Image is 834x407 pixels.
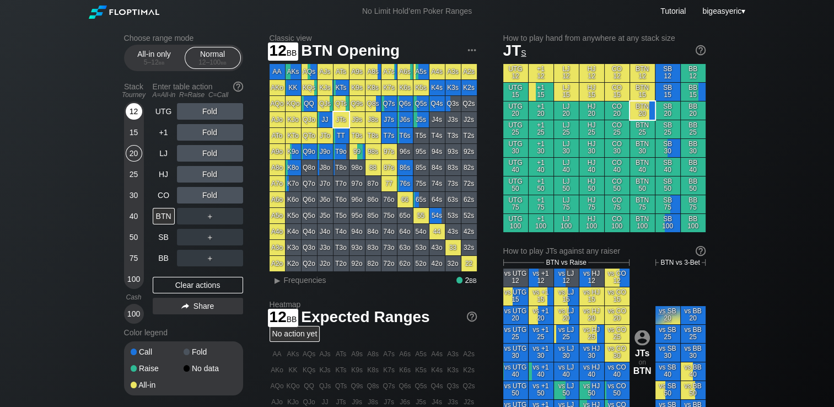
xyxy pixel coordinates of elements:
div: 85s [413,160,429,175]
div: A5o [270,208,285,223]
div: BB 20 [681,101,706,120]
div: Q4s [429,96,445,111]
div: 65o [397,208,413,223]
div: +1 100 [529,214,553,232]
div: Q9s [349,96,365,111]
div: CO [153,187,175,203]
div: ＋ [177,208,243,224]
img: help.32db89a4.svg [232,81,244,93]
div: K9o [286,144,301,159]
div: HJ 75 [579,195,604,213]
div: BTN 100 [630,214,655,232]
div: A5s [413,64,429,79]
div: 30 [126,187,142,203]
div: ＋ [177,229,243,245]
div: KTs [333,80,349,95]
div: BB 50 [681,176,706,195]
div: K5o [286,208,301,223]
div: 43s [445,224,461,239]
div: Q3s [445,96,461,111]
div: 50 [126,229,142,245]
div: 20 [126,145,142,162]
div: SB 15 [655,83,680,101]
div: J2o [318,256,333,271]
div: CO 25 [605,120,629,138]
span: BTN Opening [299,42,401,61]
div: Fold [177,187,243,203]
div: K4o [286,224,301,239]
div: HJ 50 [579,176,604,195]
div: HJ [153,166,175,183]
div: J5s [413,112,429,127]
div: 82s [461,160,477,175]
div: KJs [318,80,333,95]
div: 53o [413,240,429,255]
div: SB 75 [655,195,680,213]
div: 74o [381,224,397,239]
div: UTG 12 [503,64,528,82]
div: Fold [177,166,243,183]
div: 42s [461,224,477,239]
div: 72o [381,256,397,271]
div: UTG 25 [503,120,528,138]
div: 92s [461,144,477,159]
div: ＋ [177,250,243,266]
div: T7s [381,128,397,143]
div: A6s [397,64,413,79]
div: T4s [429,128,445,143]
div: J4o [318,224,333,239]
div: Raise [131,365,184,372]
div: BB 15 [681,83,706,101]
div: BB 12 [681,64,706,82]
div: CO 40 [605,158,629,176]
div: 12 [126,103,142,120]
div: K8o [286,160,301,175]
div: HJ 40 [579,158,604,176]
div: 73s [445,176,461,191]
div: SB 25 [655,120,680,138]
span: bb [287,46,297,58]
div: No data [184,365,236,372]
div: 87o [365,176,381,191]
div: J7s [381,112,397,127]
div: K2o [286,256,301,271]
div: J3o [318,240,333,255]
div: A7o [270,176,285,191]
div: 99 [349,144,365,159]
div: A3s [445,64,461,79]
div: 66 [397,192,413,207]
div: +1 15 [529,83,553,101]
div: AA [270,64,285,79]
h2: How to play hand from anywhere at any stack size [503,34,706,42]
div: LJ 15 [554,83,579,101]
div: 75s [413,176,429,191]
div: 54s [429,208,445,223]
div: K9s [349,80,365,95]
div: J8o [318,160,333,175]
div: 95o [349,208,365,223]
div: +1 75 [529,195,553,213]
div: 100 [126,306,142,322]
div: AJs [318,64,333,79]
div: 32s [461,240,477,255]
div: A7s [381,64,397,79]
div: BTN 75 [630,195,655,213]
div: +1 30 [529,139,553,157]
div: TT [333,128,349,143]
div: 54o [413,224,429,239]
span: bigeasyeric [702,7,741,15]
div: K8s [365,80,381,95]
div: KK [286,80,301,95]
div: 72s [461,176,477,191]
div: T6s [397,128,413,143]
div: A9s [349,64,365,79]
div: 5 – 12 [131,58,177,66]
div: HJ 12 [579,64,604,82]
div: CO 30 [605,139,629,157]
div: 63s [445,192,461,207]
div: How to play JTs against any raiser [503,247,706,255]
div: K5s [413,80,429,95]
div: J4s [429,112,445,127]
div: UTG 15 [503,83,528,101]
div: ATs [333,64,349,79]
